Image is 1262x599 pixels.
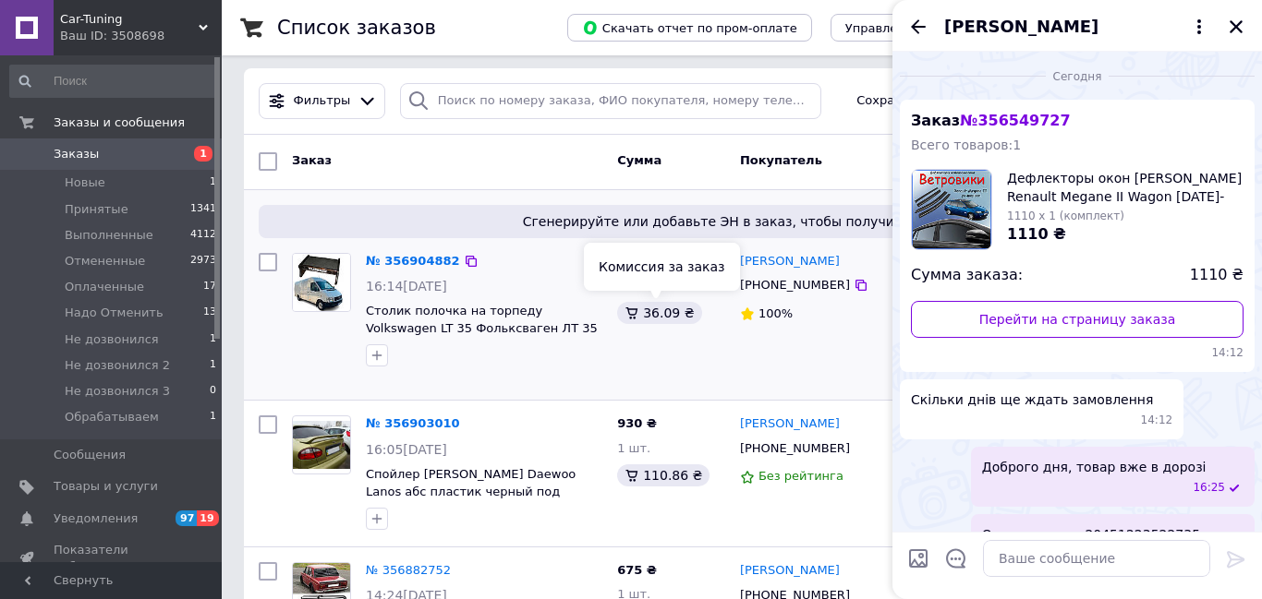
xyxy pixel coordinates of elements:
[65,331,159,348] span: Не дозвонился
[1190,265,1244,286] span: 1110 ₴
[1141,413,1173,428] span: 14:12 12.08.2025
[60,28,222,44] div: Ваш ID: 3508698
[617,153,661,167] span: Сумма
[366,442,447,457] span: 16:05[DATE]
[190,253,216,270] span: 2973
[1007,210,1124,222] span: 1110 x 1 (комплект)
[960,112,1070,129] span: № 356549727
[617,302,701,324] div: 36.09 ₴
[54,478,158,495] span: Товары и услуги
[210,174,216,191] span: 1
[911,265,1023,286] span: Сумма заказа:
[210,357,216,374] span: 1
[65,409,159,425] span: Обрабатываем
[900,66,1255,85] div: 12.08.2025
[65,383,170,400] span: Не дозвонился 3
[176,510,197,526] span: 97
[54,510,138,527] span: Уведомления
[54,542,171,575] span: Показатели работы компании
[203,305,216,321] span: 13
[758,306,793,320] span: 100%
[210,409,216,425] span: 1
[982,458,1207,476] span: Доброго дня, товар вже в дорозі
[65,279,144,295] span: Оплаченные
[911,390,1153,409] span: Скільки днів ще ждать замовлення
[1193,480,1225,496] span: 16:25 12.08.2025
[831,14,1005,42] button: Управление статусами
[845,21,990,35] span: Управление статусами
[907,16,929,38] button: Назад
[740,415,840,433] a: [PERSON_NAME]
[60,11,199,28] span: Car-Tuning
[54,447,126,463] span: Сообщения
[740,562,840,580] a: [PERSON_NAME]
[617,464,710,486] div: 110.86 ₴
[292,153,332,167] span: Заказ
[617,441,650,455] span: 1 шт.
[982,525,1200,544] span: Ось номер ттн 20451223522735
[911,112,1071,129] span: Заказ
[277,17,436,39] h1: Список заказов
[292,253,351,312] a: Фото товару
[294,92,351,110] span: Фильтры
[736,273,854,297] div: [PHONE_NUMBER]
[366,563,451,577] a: № 356882752
[210,331,216,348] span: 1
[567,14,812,42] button: Скачать отчет по пром-оплате
[194,146,212,162] span: 1
[197,510,218,526] span: 19
[1046,69,1110,85] span: Сегодня
[617,416,657,430] span: 930 ₴
[912,170,991,249] img: 6047754157_w160_h160_deflektory-okon-reno.jpg
[1007,225,1066,243] span: 1110 ₴
[617,563,657,577] span: 675 ₴
[758,469,843,483] span: Без рейтинга
[190,227,216,244] span: 4112
[582,19,797,36] span: Скачать отчет по пром-оплате
[54,146,99,162] span: Заказы
[366,416,460,430] a: № 356903010
[65,201,128,218] span: Принятые
[944,546,968,570] button: Открыть шаблоны ответов
[944,15,1098,39] span: [PERSON_NAME]
[1007,169,1244,206] span: Дефлекторы окон [PERSON_NAME] Renault Megane II Wagon [DATE]-[DATE] ветровики
[366,304,598,352] a: Столик полочка на торпеду Volkswagen LT 35 Фольксваген ЛТ 35 на панель
[366,254,460,268] a: № 356904882
[1225,16,1247,38] button: Закрыть
[736,437,854,461] div: [PHONE_NUMBER]
[911,301,1244,338] a: Перейти на страницу заказа
[293,421,350,469] img: Фото товару
[293,254,350,311] img: Фото товару
[54,114,185,131] span: Заказы и сообщения
[266,212,1218,231] span: Сгенерируйте или добавьте ЭН в заказ, чтобы получить оплату
[210,383,216,400] span: 0
[856,92,1007,110] span: Сохраненные фильтры:
[944,15,1210,39] button: [PERSON_NAME]
[740,253,840,270] a: [PERSON_NAME]
[400,83,821,119] input: Поиск по номеру заказа, ФИО покупателя, номеру телефона, Email, номеру накладной
[366,279,447,294] span: 16:14[DATE]
[65,357,170,374] span: Не дозвонился 2
[911,138,1021,152] span: Всего товаров: 1
[9,65,218,98] input: Поиск
[65,253,145,270] span: Отмененные
[65,305,164,321] span: Надо Отменить
[584,243,740,291] div: Комиссия за заказ
[65,174,105,191] span: Новые
[740,153,822,167] span: Покупатель
[366,467,576,515] a: Спойлер [PERSON_NAME] Daewoo Lanos абс пластик черный под покраску
[65,227,153,244] span: Выполненные
[292,415,351,474] a: Фото товару
[203,279,216,295] span: 17
[911,345,1244,361] span: 14:12 12.08.2025
[190,201,216,218] span: 1341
